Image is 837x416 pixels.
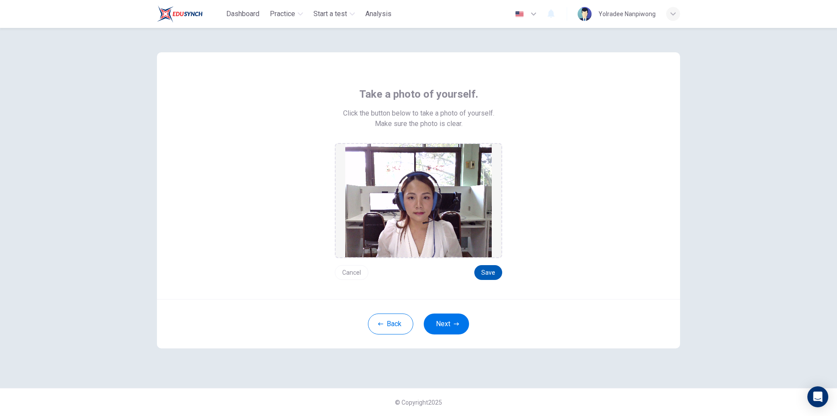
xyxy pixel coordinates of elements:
[807,386,828,407] div: Open Intercom Messenger
[157,5,203,23] img: Train Test logo
[474,265,502,280] button: Save
[335,265,368,280] button: Cancel
[359,87,478,101] span: Take a photo of yourself.
[599,9,656,19] div: Yolradee Nanpiwong
[578,7,592,21] img: Profile picture
[365,9,391,19] span: Analysis
[313,9,347,19] span: Start a test
[310,6,358,22] button: Start a test
[368,314,413,334] button: Back
[270,9,295,19] span: Practice
[375,119,463,129] span: Make sure the photo is clear.
[514,11,525,17] img: en
[226,9,259,19] span: Dashboard
[223,6,263,22] button: Dashboard
[345,144,492,257] img: preview screemshot
[362,6,395,22] button: Analysis
[424,314,469,334] button: Next
[395,399,442,406] span: © Copyright 2025
[266,6,306,22] button: Practice
[157,5,223,23] a: Train Test logo
[343,108,494,119] span: Click the button below to take a photo of yourself.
